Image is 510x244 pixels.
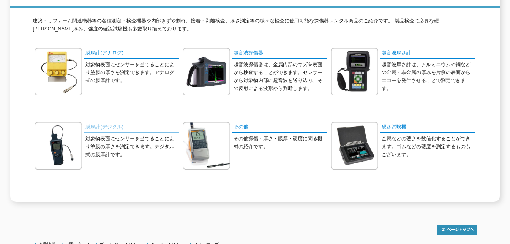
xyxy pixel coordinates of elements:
[232,48,327,59] a: 超音波探傷器
[183,122,230,170] img: その他
[35,122,82,170] img: 膜厚計(デジタル)
[84,122,179,133] a: 膜厚計(デジタル)
[331,122,378,170] img: 硬さ試験機
[84,48,179,59] a: 膜厚計(アナログ)
[35,48,82,95] img: 膜厚計(アナログ)
[234,135,327,151] p: その他探傷・厚さ・膜厚・硬度に関る機材の紹介です。
[437,225,477,235] img: トップページへ
[380,122,475,133] a: 硬さ試験機
[380,48,475,59] a: 超音波厚さ計
[331,48,378,95] img: 超音波厚さ計
[382,135,475,158] p: 金属などの硬さを数値化することができます。ゴムなどの硬度を測定するものもございます。
[234,61,327,92] p: 超音波探傷器は、金属内部のキズを表面から検査することができます。センサーから対象物内部に超音波を送り込み、その反射による波形から判断します。
[33,17,477,37] p: 建築・リフォーム関連機器等の各種測定・検査機器や内部きずや割れ、接着・剥離検査、厚さ測定等の様々な検査に使用可能な探傷器レンタル商品のご紹介です。 製品検査に必要な硬[PERSON_NAME]厚...
[183,48,230,95] img: 超音波探傷器
[382,61,475,92] p: 超音波厚さ計は、アルミニウムや鋼などの金属・非金属の厚みを片側の表面からエコーを発生させることで測定できます。
[85,135,179,158] p: 対象物表面にセンサーを当てることにより塗膜の厚さを測定できます。デジタル式の膜厚計です。
[85,61,179,84] p: 対象物表面にセンサーを当てることにより塗膜の厚さを測定できます。アナログ式の膜厚計です。
[232,122,327,133] a: その他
